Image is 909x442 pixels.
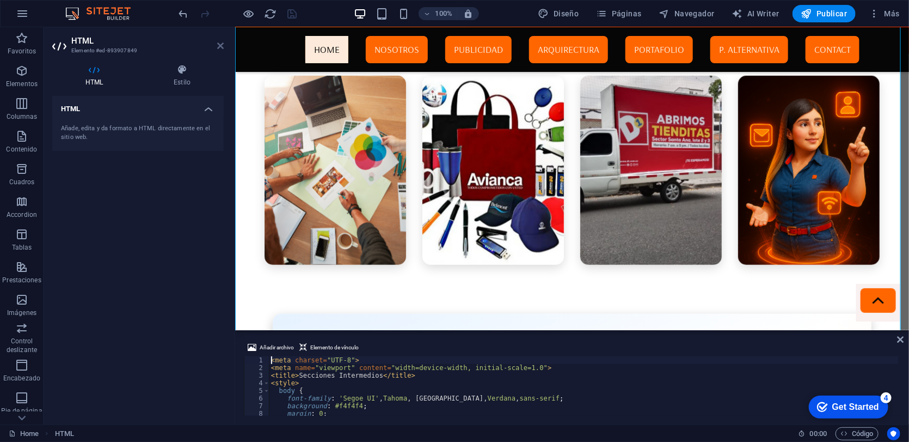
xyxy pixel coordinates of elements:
[244,395,270,402] div: 6
[799,427,827,440] h6: Tiempo de la sesión
[659,8,715,19] span: Navegador
[244,410,270,417] div: 8
[177,7,190,20] button: undo
[244,402,270,410] div: 7
[840,427,874,440] span: Código
[244,356,270,364] div: 1
[836,427,879,440] button: Código
[244,379,270,387] div: 4
[534,5,584,22] div: Diseño (Ctrl+Alt+Y)
[463,9,473,19] i: Al redimensionar, ajustar el nivel de zoom automáticamente para ajustarse al dispositivo elegido.
[244,387,270,395] div: 5
[534,5,584,22] button: Diseño
[55,427,74,440] span: Haz clic para seleccionar y doble clic para editar
[71,36,224,46] h2: HTML
[52,64,140,87] h4: HTML
[7,112,38,121] p: Columnas
[246,341,296,354] button: Añadir archivo
[801,8,847,19] span: Publicar
[538,8,579,19] span: Diseño
[52,96,224,116] h4: HTML
[264,7,277,20] button: reload
[887,427,900,440] button: Usercentrics
[869,8,900,19] span: Más
[177,8,190,20] i: Deshacer: Cambiar HTML (Ctrl+Z)
[597,8,642,19] span: Páginas
[728,5,784,22] button: AI Writer
[310,341,359,354] span: Elemento de vínculo
[32,12,79,22] div: Get Started
[55,427,74,440] nav: breadcrumb
[63,7,144,20] img: Editor Logo
[242,7,255,20] button: Haz clic para salir del modo de previsualización y seguir editando
[244,364,270,372] div: 2
[61,124,215,142] div: Añade, edita y da formato a HTML directamente en el sitio web.
[7,210,37,219] p: Accordion
[260,341,294,354] span: Añadir archivo
[3,374,40,383] p: Encabezado
[9,5,88,28] div: Get Started 4 items remaining, 20% complete
[8,47,36,56] p: Favoritos
[81,2,91,13] div: 4
[1,407,42,415] p: Pie de página
[818,429,819,438] span: :
[864,5,904,22] button: Más
[140,64,224,87] h4: Estilo
[244,372,270,379] div: 3
[298,341,360,354] button: Elemento de vínculo
[810,427,827,440] span: 00 00
[12,243,32,252] p: Tablas
[9,427,39,440] a: Haz clic para cancelar la selección y doble clic para abrir páginas
[6,80,38,88] p: Elementos
[7,308,36,317] p: Imágenes
[2,276,41,284] p: Prestaciones
[6,145,37,154] p: Contenido
[592,5,646,22] button: Páginas
[732,8,779,19] span: AI Writer
[655,5,719,22] button: Navegador
[435,7,452,20] h6: 100%
[793,5,856,22] button: Publicar
[419,7,457,20] button: 100%
[9,178,35,186] p: Cuadros
[71,46,202,56] h3: Elemento #ed-893907849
